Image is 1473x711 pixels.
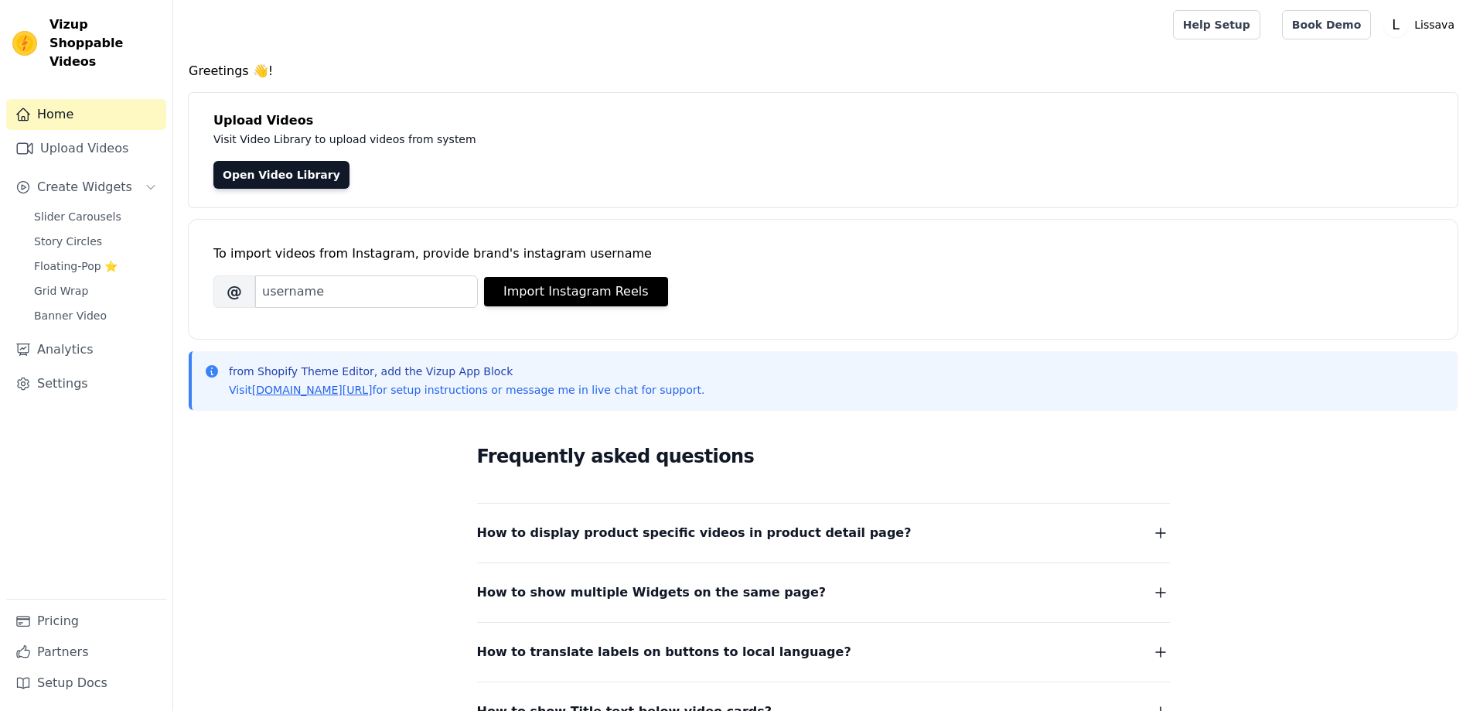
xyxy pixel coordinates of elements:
[6,606,166,637] a: Pricing
[49,15,160,71] span: Vizup Shoppable Videos
[25,206,166,227] a: Slider Carousels
[213,161,349,189] a: Open Video Library
[34,209,121,224] span: Slider Carousels
[1392,17,1400,32] text: L
[213,111,1433,130] h4: Upload Videos
[1173,10,1260,39] a: Help Setup
[484,277,668,306] button: Import Instagram Reels
[477,582,827,603] span: How to show multiple Widgets on the same page?
[6,668,166,699] a: Setup Docs
[213,130,906,149] p: Visit Video Library to upload videos from system
[477,641,1170,663] button: How to translate labels on buttons to local language?
[1408,11,1461,39] p: Lissava
[6,368,166,399] a: Settings
[34,308,107,323] span: Banner Video
[6,133,166,164] a: Upload Videos
[34,258,118,274] span: Floating-Pop ⭐
[1282,10,1371,39] a: Book Demo
[252,384,373,396] a: [DOMAIN_NAME][URL]
[25,280,166,302] a: Grid Wrap
[34,234,102,249] span: Story Circles
[6,334,166,365] a: Analytics
[477,522,1170,544] button: How to display product specific videos in product detail page?
[255,275,478,308] input: username
[34,283,88,299] span: Grid Wrap
[6,637,166,668] a: Partners
[213,275,255,308] span: @
[477,441,1170,472] h2: Frequently asked questions
[477,522,912,544] span: How to display product specific videos in product detail page?
[12,31,37,56] img: Vizup
[25,305,166,326] a: Banner Video
[477,641,851,663] span: How to translate labels on buttons to local language?
[213,244,1433,263] div: To import videos from Instagram, provide brand's instagram username
[6,99,166,130] a: Home
[189,62,1458,80] h4: Greetings 👋!
[229,364,704,379] p: from Shopify Theme Editor, add the Vizup App Block
[25,255,166,277] a: Floating-Pop ⭐
[37,178,132,197] span: Create Widgets
[6,172,166,203] button: Create Widgets
[25,231,166,252] a: Story Circles
[1383,11,1461,39] button: L Lissava
[477,582,1170,603] button: How to show multiple Widgets on the same page?
[229,382,704,398] p: Visit for setup instructions or message me in live chat for support.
